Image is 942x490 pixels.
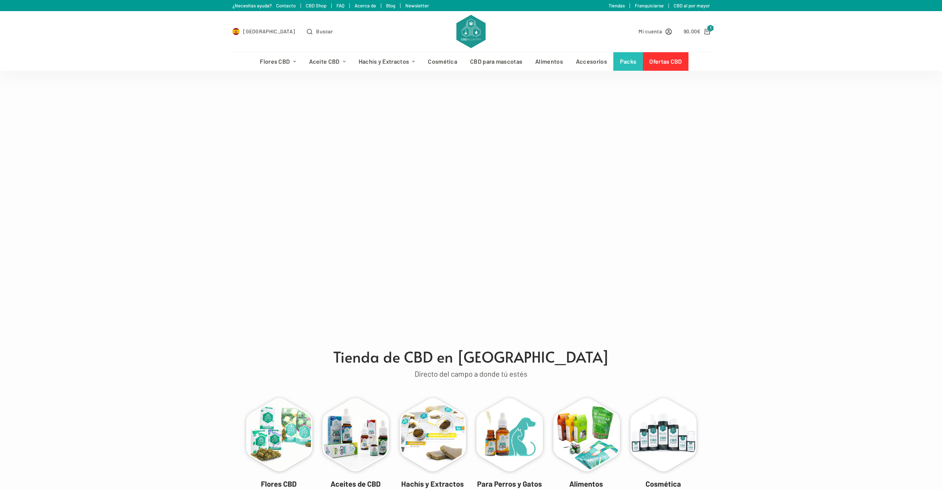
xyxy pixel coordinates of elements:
a: Aceites de CBD [331,479,381,488]
span: € [697,28,700,34]
a: Blog [386,3,395,9]
img: Flores de CBD [242,395,316,476]
a: Alimentos [569,479,603,488]
a: Carro de compra [684,27,710,36]
a: Packs [613,52,643,71]
a: Franquiciarse [635,3,664,9]
a: Flores CBD [261,479,296,488]
a: Flores CBD [254,52,302,71]
a: Alimentos [529,52,570,71]
a: Para Perros y Gatos [477,479,542,488]
a: Cosmética [646,479,681,488]
a: Acerca de [355,3,376,9]
span: [GEOGRAPHIC_DATA] [243,27,295,36]
img: ES Flag [232,28,240,35]
img: previous arrow [6,195,17,207]
span: 1 [707,25,714,32]
a: Tiendas [609,3,625,9]
h1: Tienda de CBD en [GEOGRAPHIC_DATA] [236,346,706,368]
a: Accesorios [569,52,613,71]
img: Hachís y Extractos de CBD [396,395,469,476]
a: CBD Shop [306,3,326,9]
a: Aceite CBD [302,52,352,71]
p: Directo del campo a donde tú estés [236,368,706,380]
img: next arrow [925,195,936,207]
a: ¿Necesitas ayuda? Contacto [232,3,296,9]
bdi: 90,00 [684,28,701,34]
img: Cosmética con CBD [627,395,700,476]
a: Newsletter [405,3,429,9]
button: Abrir formulario de búsqueda [307,27,333,36]
nav: Menú de cabecera [254,52,688,71]
a: Mi cuenta [638,27,672,36]
span: Buscar [316,27,333,36]
a: CBD al por mayor [674,3,710,9]
a: Hachís y Extractos [401,479,464,488]
img: Alimentos con CBD [550,395,623,476]
a: Hachís y Extractos [352,52,422,71]
img: Aceites de CBD [319,395,392,476]
a: Cosmética [422,52,464,71]
a: FAQ [336,3,345,9]
img: CBD para mascotas [473,395,546,476]
span: Mi cuenta [638,27,662,36]
a: Ofertas CBD [643,52,688,71]
a: CBD para mascotas [464,52,529,71]
a: Select Country [232,27,295,36]
img: CBD Alchemy [456,15,485,48]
